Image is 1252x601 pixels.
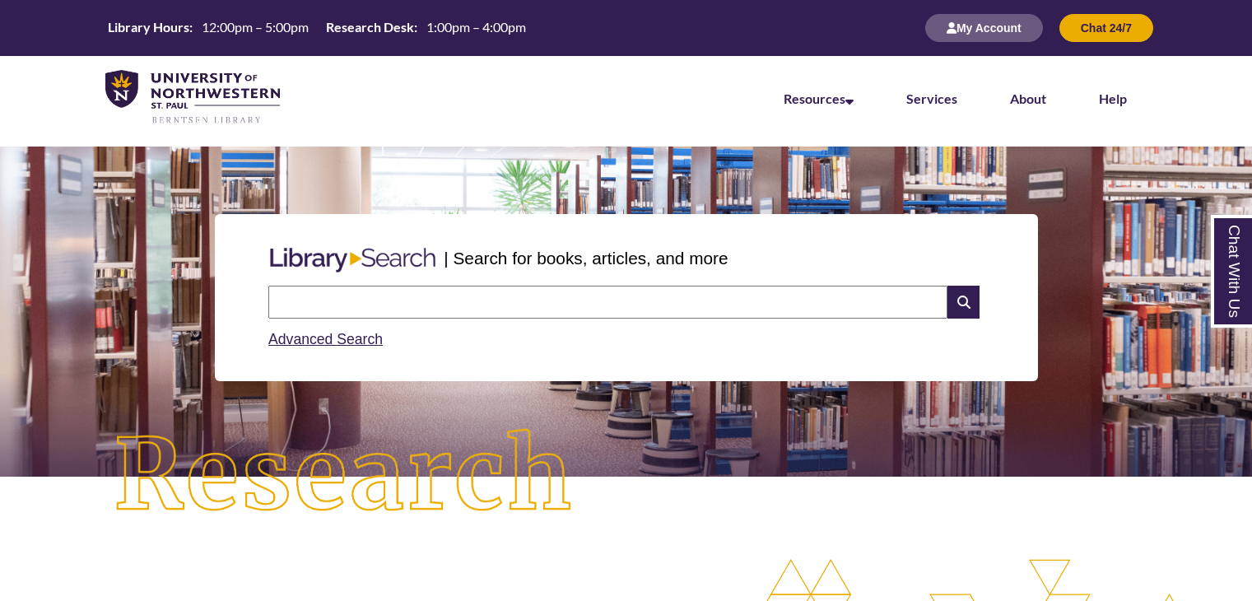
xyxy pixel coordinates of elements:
[202,19,309,35] span: 12:00pm – 5:00pm
[105,70,280,125] img: UNWSP Library Logo
[1059,21,1153,35] a: Chat 24/7
[784,91,854,106] a: Resources
[947,286,979,319] i: Search
[319,18,420,36] th: Research Desk:
[444,245,728,271] p: | Search for books, articles, and more
[63,378,626,574] img: Research
[906,91,957,106] a: Services
[268,331,383,347] a: Advanced Search
[1099,91,1127,106] a: Help
[1010,91,1046,106] a: About
[101,18,533,38] a: Hours Today
[426,19,526,35] span: 1:00pm – 4:00pm
[1059,14,1153,42] button: Chat 24/7
[925,21,1043,35] a: My Account
[101,18,533,36] table: Hours Today
[925,14,1043,42] button: My Account
[262,241,444,279] img: Libary Search
[101,18,195,36] th: Library Hours:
